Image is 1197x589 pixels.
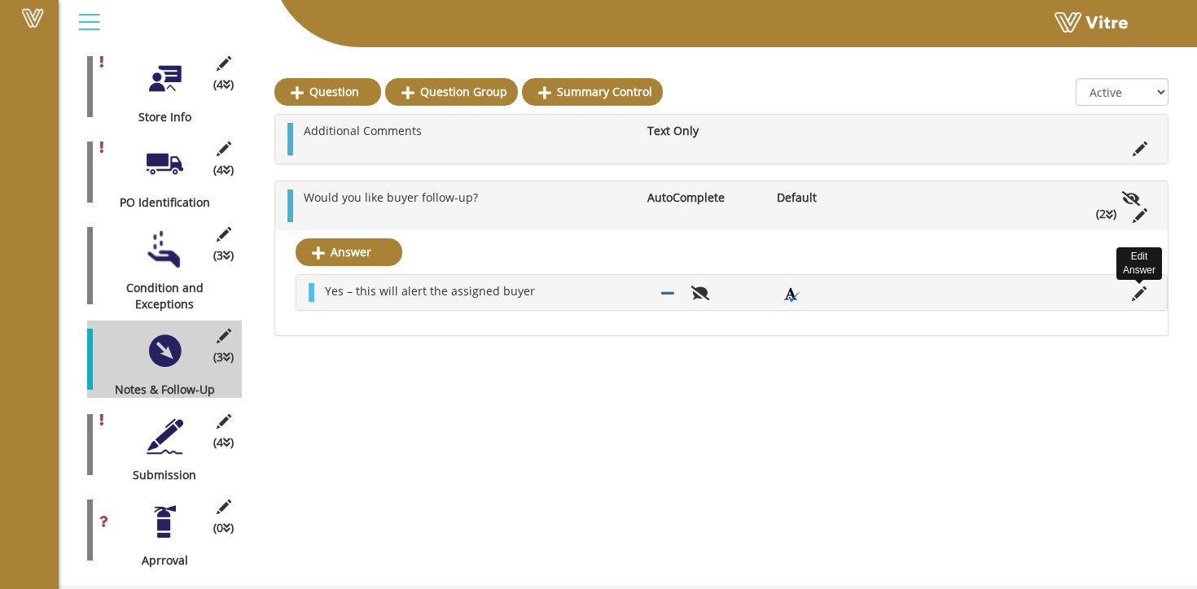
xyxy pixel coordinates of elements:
[213,434,234,451] span: (4 )
[296,238,402,266] a: Answer
[87,467,230,483] div: Submission
[213,247,234,264] span: (3 )
[385,78,518,106] a: Question Group
[213,76,234,93] span: (4 )
[325,283,535,299] span: Yes – this will alert the assigned buyer
[639,123,768,139] li: Text Only
[304,123,422,138] span: Additional Comments
[304,190,478,205] span: Would you like buyer follow-up?
[769,190,897,206] li: Default
[87,280,230,312] div: Condition and Exceptions
[213,520,234,536] span: (0 )
[274,78,381,106] a: Question
[522,78,663,106] a: Summary Control
[87,109,230,125] div: Store Info
[213,349,234,365] span: (3 )
[87,552,230,569] div: Aprroval
[87,382,230,398] div: Notes & Follow-Up
[1116,247,1162,280] div: Edit Answer
[213,162,234,178] span: (4 )
[87,194,230,211] div: PO Identification
[639,190,768,206] li: AutoComplete
[1088,206,1125,222] li: (2 )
